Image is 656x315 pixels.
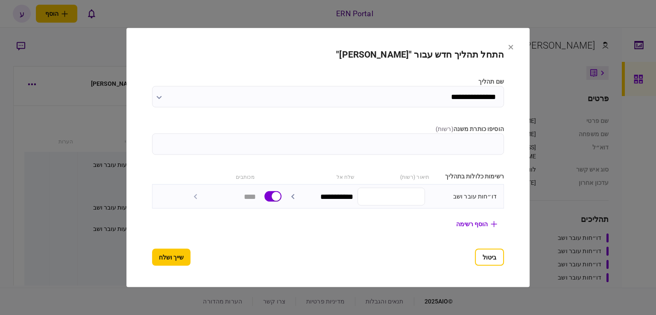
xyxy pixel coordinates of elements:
[152,249,190,266] button: שייך ושלח
[152,86,504,108] input: שם תהליך
[449,216,504,232] button: הוסף רשימה
[436,125,454,132] span: ( רשות )
[152,50,504,60] h2: התחל תהליך חדש עבור "[PERSON_NAME]"
[359,172,429,181] div: תיאור (רשות)
[433,172,504,181] div: רשימות כלולות בתהליך
[284,172,355,181] div: שלח אל
[152,134,504,155] input: הוסיפו כותרת משנה
[152,77,504,86] label: שם תהליך
[429,192,497,201] div: דו״חות עובר ושב
[184,172,255,181] div: מכותבים
[152,125,504,134] label: הוסיפו כותרת משנה
[475,249,504,266] button: ביטול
